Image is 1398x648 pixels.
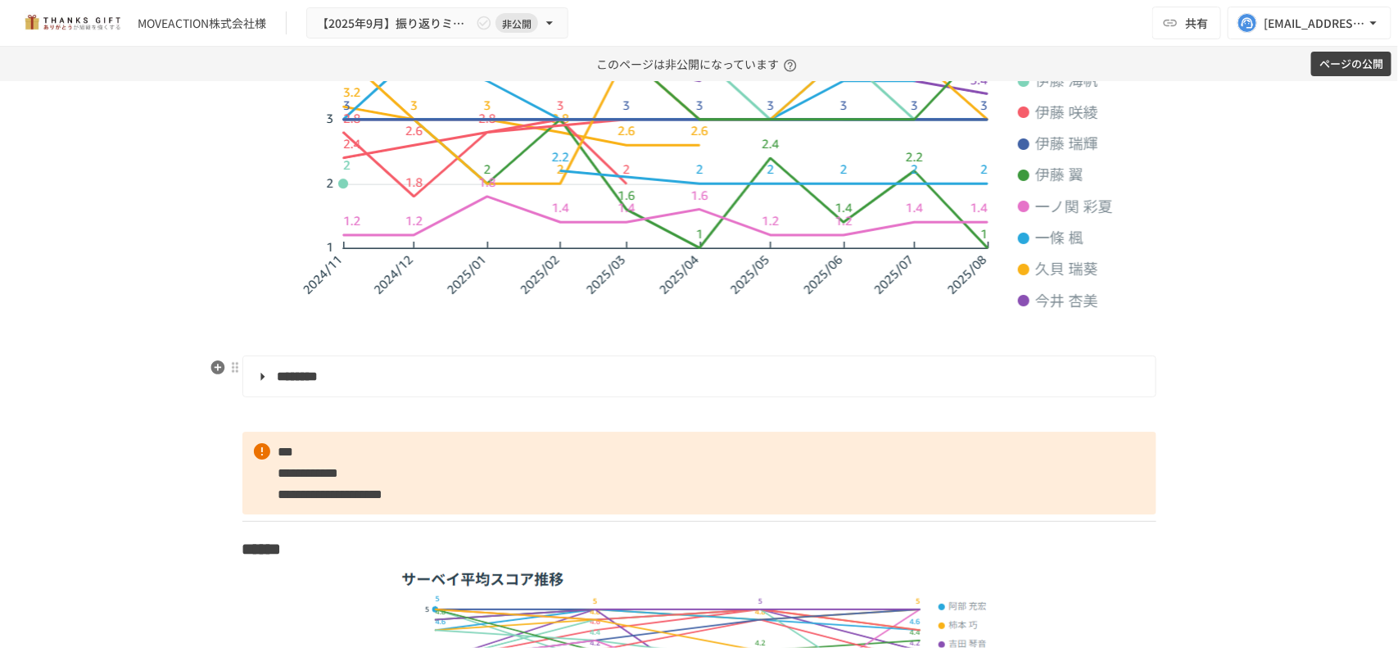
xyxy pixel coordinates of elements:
[306,7,568,39] button: 【2025年9月】振り返りミーティング非公開
[138,15,266,32] div: MOVEACTION株式会社様
[1311,52,1391,77] button: ページの公開
[495,15,538,32] span: 非公開
[1185,14,1208,32] span: 共有
[596,47,802,81] p: このページは非公開になっています
[1228,7,1391,39] button: [EMAIL_ADDRESS][DOMAIN_NAME]
[20,10,124,36] img: mMP1OxWUAhQbsRWCurg7vIHe5HqDpP7qZo7fRoNLXQh
[1264,13,1365,34] div: [EMAIL_ADDRESS][DOMAIN_NAME]
[1152,7,1221,39] button: 共有
[317,13,473,34] span: 【2025年9月】振り返りミーティング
